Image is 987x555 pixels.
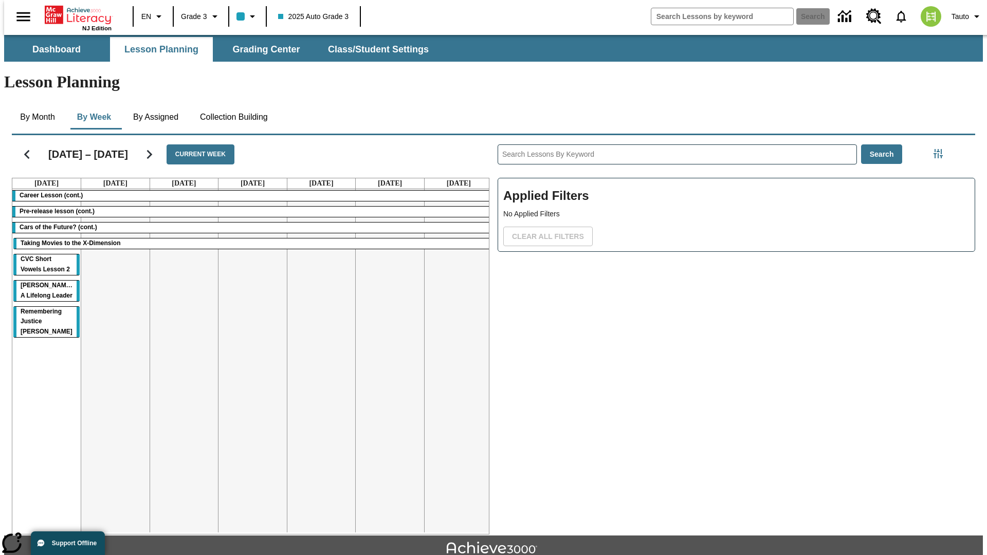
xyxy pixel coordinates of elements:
[125,105,187,129] button: By Assigned
[137,7,170,26] button: Language: EN, Select a language
[21,255,70,273] span: CVC Short Vowels Lesson 2
[20,192,83,199] span: Career Lesson (cont.)
[278,11,349,22] span: 2025 Auto Grade 3
[498,145,856,164] input: Search Lessons By Keyword
[12,191,493,201] div: Career Lesson (cont.)
[20,224,97,231] span: Cars of the Future? (cont.)
[861,144,903,164] button: Search
[177,7,225,26] button: Grade: Grade 3, Select a grade
[232,7,263,26] button: Class color is light blue. Change class color
[52,540,97,547] span: Support Offline
[136,141,162,168] button: Next
[928,143,948,164] button: Filters Side menu
[14,141,40,168] button: Previous
[4,37,438,62] div: SubNavbar
[101,178,130,189] a: August 19, 2025
[921,6,941,27] img: avatar image
[832,3,860,31] a: Data Center
[13,281,80,301] div: Dianne Feinstein: A Lifelong Leader
[503,183,970,209] h2: Applied Filters
[651,8,793,25] input: search field
[4,131,489,534] div: Calendar
[239,178,267,189] a: August 21, 2025
[141,11,151,22] span: EN
[12,207,493,217] div: Pre-release lesson (cont.)
[13,307,80,338] div: Remembering Justice O'Connor
[21,308,72,336] span: Remembering Justice O'Connor
[498,178,975,252] div: Applied Filters
[45,5,112,25] a: Home
[12,105,63,129] button: By Month
[32,178,61,189] a: August 18, 2025
[21,239,120,247] span: Taking Movies to the X-Dimension
[48,148,128,160] h2: [DATE] – [DATE]
[45,4,112,31] div: Home
[4,72,983,91] h1: Lesson Planning
[947,7,987,26] button: Profile/Settings
[82,25,112,31] span: NJ Edition
[915,3,947,30] button: Select a new avatar
[13,238,492,249] div: Taking Movies to the X-Dimension
[445,178,473,189] a: August 24, 2025
[20,208,95,215] span: Pre-release lesson (cont.)
[192,105,276,129] button: Collection Building
[376,178,404,189] a: August 23, 2025
[320,37,437,62] button: Class/Student Settings
[307,178,335,189] a: August 22, 2025
[8,2,39,32] button: Open side menu
[5,37,108,62] button: Dashboard
[21,282,75,299] span: Dianne Feinstein: A Lifelong Leader
[952,11,969,22] span: Tauto
[12,223,493,233] div: Cars of the Future? (cont.)
[888,3,915,30] a: Notifications
[31,531,105,555] button: Support Offline
[4,35,983,62] div: SubNavbar
[215,37,318,62] button: Grading Center
[860,3,888,30] a: Resource Center, Will open in new tab
[68,105,120,129] button: By Week
[13,254,80,275] div: CVC Short Vowels Lesson 2
[181,11,207,22] span: Grade 3
[489,131,975,534] div: Search
[170,178,198,189] a: August 20, 2025
[167,144,234,164] button: Current Week
[110,37,213,62] button: Lesson Planning
[503,209,970,219] p: No Applied Filters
